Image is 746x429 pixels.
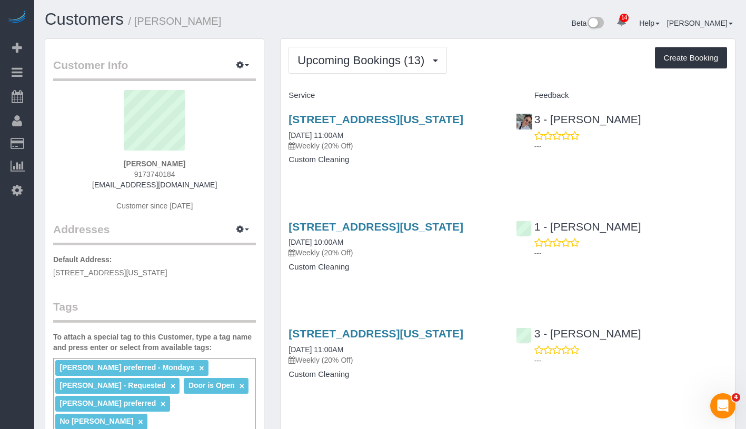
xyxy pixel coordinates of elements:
[171,382,175,391] a: ×
[53,332,256,353] label: To attach a special tag to this Customer, type a tag name and press enter or select from availabl...
[53,57,256,81] legend: Customer Info
[59,363,194,372] span: [PERSON_NAME] preferred - Mondays
[534,355,727,366] p: ---
[289,113,463,125] a: [STREET_ADDRESS][US_STATE]
[240,382,244,391] a: ×
[534,141,727,152] p: ---
[289,247,500,258] p: Weekly (20% Off)
[516,221,641,233] a: 1 - [PERSON_NAME]
[297,54,430,67] span: Upcoming Bookings (13)
[92,181,217,189] a: [EMAIL_ADDRESS][DOMAIN_NAME]
[289,238,343,246] a: [DATE] 10:00AM
[289,91,500,100] h4: Service
[289,345,343,354] a: [DATE] 11:00AM
[710,393,735,418] iframe: Intercom live chat
[667,19,733,27] a: [PERSON_NAME]
[289,141,500,151] p: Weekly (20% Off)
[655,47,727,69] button: Create Booking
[6,11,27,25] img: Automaid Logo
[53,254,112,265] label: Default Address:
[289,355,500,365] p: Weekly (20% Off)
[639,19,660,27] a: Help
[572,19,604,27] a: Beta
[516,91,727,100] h4: Feedback
[289,327,463,340] a: [STREET_ADDRESS][US_STATE]
[161,400,165,408] a: ×
[199,364,204,373] a: ×
[516,327,641,340] a: 3 - [PERSON_NAME]
[53,268,167,277] span: [STREET_ADDRESS][US_STATE]
[59,417,133,425] span: No [PERSON_NAME]
[516,114,532,129] img: 3 - Maribel Campos
[289,263,500,272] h4: Custom Cleaning
[586,17,604,31] img: New interface
[289,221,463,233] a: [STREET_ADDRESS][US_STATE]
[289,131,343,139] a: [DATE] 11:00AM
[289,47,447,74] button: Upcoming Bookings (13)
[289,155,500,164] h4: Custom Cleaning
[188,381,235,390] span: Door is Open
[124,159,185,168] strong: [PERSON_NAME]
[732,393,740,402] span: 4
[134,170,175,178] span: 9173740184
[516,113,641,125] a: 3 - [PERSON_NAME]
[138,417,143,426] a: ×
[116,202,193,210] span: Customer since [DATE]
[289,370,500,379] h4: Custom Cleaning
[59,399,156,407] span: [PERSON_NAME] preferred
[59,381,165,390] span: [PERSON_NAME] - Requested
[53,299,256,323] legend: Tags
[534,248,727,258] p: ---
[128,15,222,27] small: / [PERSON_NAME]
[620,14,629,22] span: 14
[611,11,632,34] a: 14
[45,10,124,28] a: Customers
